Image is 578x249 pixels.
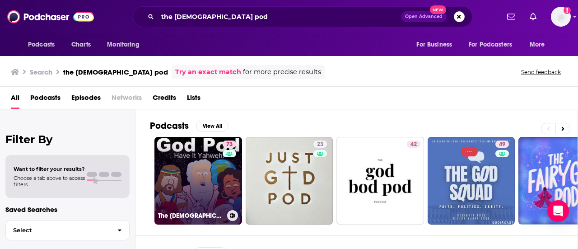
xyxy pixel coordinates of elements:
a: Credits [153,90,176,109]
a: 73The [DEMOGRAPHIC_DATA] Pod [154,137,242,225]
span: Networks [112,90,142,109]
a: Episodes [71,90,101,109]
span: for more precise results [243,67,321,77]
div: Search podcasts, credits, & more... [133,6,472,27]
p: Saved Searches [5,205,130,214]
span: Open Advanced [405,14,443,19]
button: open menu [101,36,151,53]
img: Podchaser - Follow, Share and Rate Podcasts [7,8,94,25]
a: Lists [187,90,200,109]
h3: The [DEMOGRAPHIC_DATA] Pod [158,212,224,220]
a: 49 [428,137,515,225]
h2: Podcasts [150,120,189,132]
span: Logged in as mdekoning [551,7,571,27]
img: User Profile [551,7,571,27]
a: Podcasts [30,90,61,109]
span: 23 [317,140,323,149]
a: PodcastsView All [150,120,228,132]
span: 49 [499,140,505,149]
span: Podcasts [28,38,55,51]
span: Choose a tab above to access filters. [14,175,85,188]
span: 42 [410,140,417,149]
button: open menu [523,36,556,53]
button: open menu [463,36,525,53]
a: All [11,90,19,109]
input: Search podcasts, credits, & more... [158,9,401,24]
h3: Search [30,68,52,76]
a: 73 [223,141,236,148]
svg: Add a profile image [564,7,571,14]
a: 49 [495,141,509,148]
a: Charts [65,36,96,53]
div: Open Intercom Messenger [547,200,569,222]
span: New [430,5,446,14]
h3: the [DEMOGRAPHIC_DATA] pod [63,68,168,76]
button: View All [196,121,228,132]
span: Monitoring [107,38,139,51]
button: Show profile menu [551,7,571,27]
span: Charts [71,38,91,51]
a: Show notifications dropdown [503,9,519,24]
button: Send feedback [518,68,564,76]
a: 23 [246,137,333,225]
a: Try an exact match [175,67,241,77]
button: open menu [22,36,66,53]
a: Show notifications dropdown [526,9,540,24]
a: 23 [313,141,327,148]
span: For Business [416,38,452,51]
a: 42 [336,137,424,225]
span: Want to filter your results? [14,166,85,172]
span: Select [6,227,110,233]
button: Select [5,220,130,240]
span: More [530,38,545,51]
h2: Filter By [5,133,130,146]
a: 42 [407,141,420,148]
button: open menu [410,36,463,53]
span: For Podcasters [469,38,512,51]
button: Open AdvancedNew [401,11,447,22]
span: 73 [226,140,233,149]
